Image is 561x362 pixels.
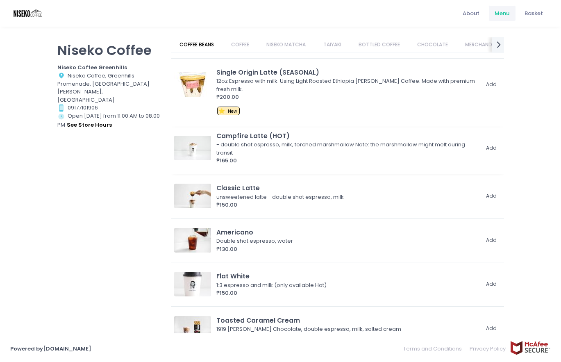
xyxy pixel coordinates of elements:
img: Single Origin Latte (SEASONAL) [174,72,211,97]
img: Campfire Latte (HOT) [174,136,211,160]
div: ₱200.00 [216,93,479,101]
a: Menu [488,5,516,21]
a: Terms and Conditions [403,341,466,357]
div: 1919 [PERSON_NAME] Chocolate, double espresso, milk, salted cream [216,325,477,333]
a: NISEKO MATCHA [259,37,314,52]
p: Niseko Coffee [57,42,161,58]
div: Niseko Coffee, Greenhills Promenade, [GEOGRAPHIC_DATA][PERSON_NAME], [GEOGRAPHIC_DATA] [57,72,161,104]
span: About [463,9,479,18]
img: logo [10,6,47,20]
span: ⭐ [218,107,225,115]
a: COFFEE BEANS [171,37,222,52]
b: Niseko Coffee Greenhills [57,64,127,71]
div: unsweetened latte - double shot espresso, milk [216,193,477,201]
div: Toasted Caramel Cream [216,316,479,325]
a: BOTTLED COFFEE [350,37,408,52]
div: Americano [216,228,479,237]
img: Toasted Caramel Cream [174,316,211,341]
div: Classic Latte [216,183,479,193]
button: Add [482,141,502,155]
a: Privacy Policy [466,341,510,357]
button: Add [482,78,502,91]
div: 12oz Espresso with milk. Using Light Roasted Ethiopia [PERSON_NAME] Coffee. Made with premium fre... [216,77,477,93]
img: Americano [174,228,211,253]
span: New [228,108,237,114]
div: ₱165.00 [216,157,479,165]
div: 1:3 espresso and milk (only available Hot) [216,281,477,289]
button: Add [482,278,502,291]
div: ₱150.00 [216,201,479,209]
a: About [457,5,486,21]
div: 09177101906 [57,104,161,112]
img: Classic Latte [174,184,211,208]
a: COFFEE [223,37,257,52]
span: Menu [495,9,509,18]
div: - double shot espresso, milk, torched marshmallow Note: the marshmallow might melt during transit [216,141,477,157]
a: Powered by[DOMAIN_NAME] [10,345,91,353]
img: Flat White [174,272,211,296]
div: Campfire Latte (HOT) [216,131,479,141]
button: Add [482,189,502,203]
span: Basket [525,9,543,18]
button: Add [482,322,502,335]
div: ₱130.00 [216,245,479,253]
div: Double shot espresso, water [216,237,477,245]
div: Open [DATE] from 11:00 AM to 08:00 PM [57,112,161,129]
button: see store hours [66,121,112,130]
img: mcafee-secure [510,341,551,355]
a: MERCHANDISE [457,37,507,52]
button: Add [482,234,502,247]
a: TAIYAKI [315,37,349,52]
div: Flat White [216,271,479,281]
div: Single Origin Latte (SEASONAL) [216,68,479,77]
div: ₱150.00 [216,289,479,297]
a: CHOCOLATE [409,37,456,52]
